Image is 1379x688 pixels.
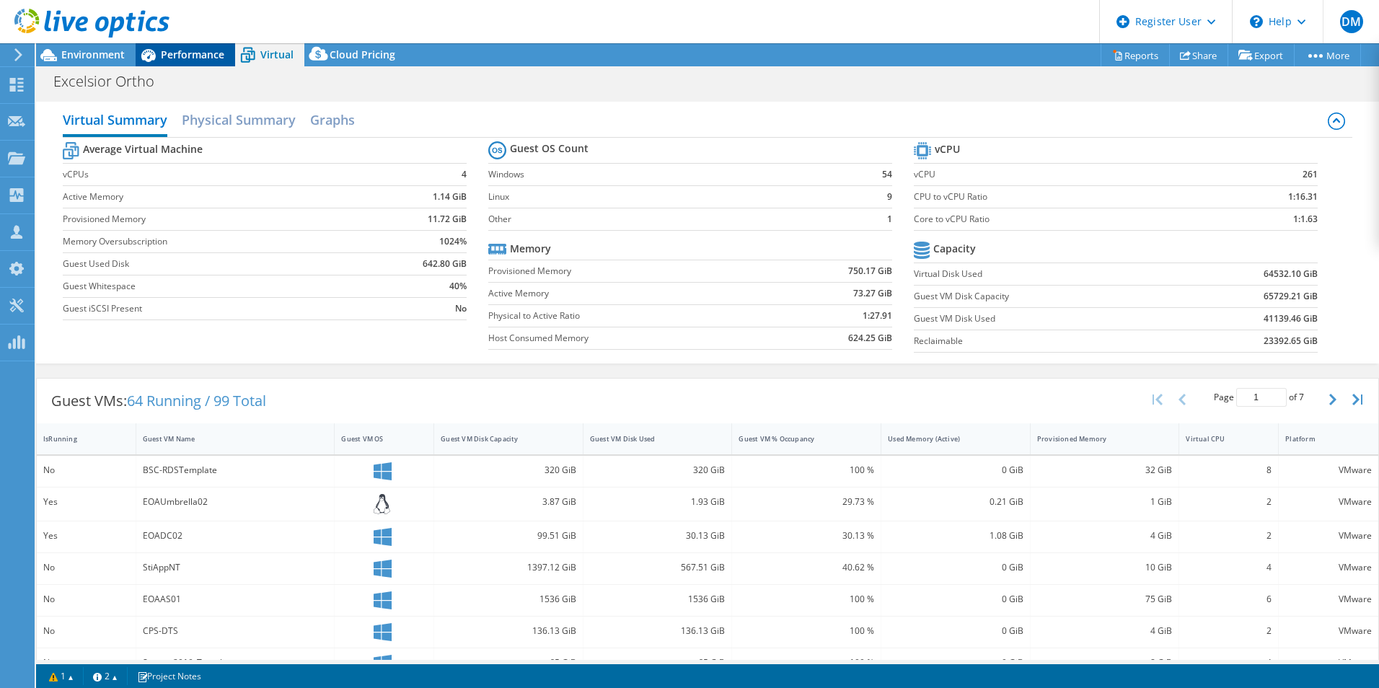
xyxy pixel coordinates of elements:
a: Project Notes [127,667,211,685]
div: 136.13 GiB [590,623,726,639]
label: Physical to Active Ratio [488,309,775,323]
div: 136.13 GiB [441,623,576,639]
b: 11.72 GiB [428,212,467,226]
div: Virtual CPU [1186,434,1254,444]
b: 73.27 GiB [853,286,892,301]
div: No [43,462,129,478]
span: Page of [1214,388,1304,407]
b: 54 [882,167,892,182]
div: 1536 GiB [441,591,576,607]
label: Guest Used Disk [63,257,370,271]
div: 567.51 GiB [590,560,726,575]
div: 1 GiB [1037,494,1173,510]
div: 1.93 GiB [590,494,726,510]
a: Export [1228,44,1295,66]
div: No [43,560,129,575]
b: 1 [887,212,892,226]
span: 64 Running / 99 Total [127,391,266,410]
div: VMware [1285,655,1372,671]
div: 3.87 GiB [441,494,576,510]
label: Windows [488,167,855,182]
b: 64532.10 GiB [1264,267,1318,281]
div: 100 % [739,462,874,478]
div: 8 GiB [1037,655,1173,671]
div: No [43,623,129,639]
label: Memory Oversubscription [63,234,370,249]
b: 65729.21 GiB [1264,289,1318,304]
a: Reports [1101,44,1170,66]
div: 4 [1186,560,1272,575]
b: 750.17 GiB [848,264,892,278]
div: VMware [1285,591,1372,607]
span: Environment [61,48,125,61]
b: 642.80 GiB [423,257,467,271]
h2: Graphs [310,105,355,134]
div: Server_2019_Template [143,655,328,671]
div: 4 [1186,655,1272,671]
div: VMware [1285,623,1372,639]
div: EOAUmbrella02 [143,494,328,510]
div: 320 GiB [441,462,576,478]
div: Guest VM Name [143,434,311,444]
svg: \n [1250,15,1263,28]
b: Memory [510,242,551,256]
div: Guest VM % Occupancy [739,434,857,444]
div: VMware [1285,528,1372,544]
div: Yes [43,528,129,544]
label: Provisioned Memory [488,264,775,278]
b: 1024% [439,234,467,249]
label: Provisioned Memory [63,212,370,226]
b: 40% [449,279,467,294]
div: 320 GiB [590,462,726,478]
div: 0.21 GiB [888,494,1023,510]
div: 0 GiB [888,623,1023,639]
div: 32 GiB [1037,462,1173,478]
div: 40.62 % [739,560,874,575]
b: 41139.46 GiB [1264,312,1318,326]
div: 30.13 % [739,528,874,544]
div: 10 GiB [1037,560,1173,575]
label: vCPU [914,167,1212,182]
div: 0 GiB [888,462,1023,478]
label: Guest VM Disk Capacity [914,289,1178,304]
div: CPS-DTS [143,623,328,639]
label: CPU to vCPU Ratio [914,190,1212,204]
div: EOAAS01 [143,591,328,607]
span: Cloud Pricing [330,48,395,61]
b: 261 [1303,167,1318,182]
a: 2 [83,667,128,685]
div: Provisioned Memory [1037,434,1155,444]
label: Linux [488,190,855,204]
div: 2 [1186,494,1272,510]
div: StiAppNT [143,560,328,575]
label: Guest iSCSI Present [63,301,370,316]
label: Reclaimable [914,334,1178,348]
div: VMware [1285,560,1372,575]
div: No [43,591,129,607]
b: 1.14 GiB [433,190,467,204]
div: 1536 GiB [590,591,726,607]
div: Yes [43,494,129,510]
h2: Virtual Summary [63,105,167,137]
div: 30.13 GiB [590,528,726,544]
div: 6 [1186,591,1272,607]
b: 9 [887,190,892,204]
div: 0 GiB [888,591,1023,607]
div: 2 [1186,528,1272,544]
b: 1:16.31 [1288,190,1318,204]
div: BSC-RDSTemplate [143,462,328,478]
label: Active Memory [63,190,370,204]
div: 100 % [739,623,874,639]
b: Capacity [933,242,976,256]
span: Performance [161,48,224,61]
div: 65 GiB [441,655,576,671]
div: 29.73 % [739,494,874,510]
div: 100 % [739,591,874,607]
div: 1397.12 GiB [441,560,576,575]
div: No [43,655,129,671]
b: vCPU [935,142,960,156]
b: No [455,301,467,316]
a: Share [1169,44,1228,66]
div: EOADC02 [143,528,328,544]
div: VMware [1285,462,1372,478]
